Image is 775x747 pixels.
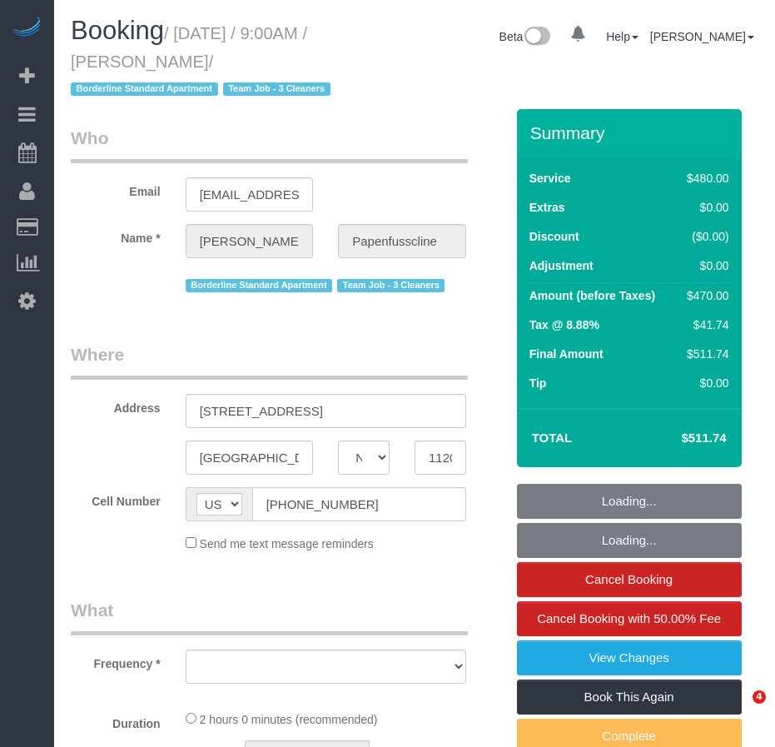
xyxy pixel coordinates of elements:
label: Name * [58,224,173,247]
div: $0.00 [680,199,728,216]
label: Tax @ 8.88% [529,316,599,333]
div: $480.00 [680,170,728,187]
div: ($0.00) [680,228,728,245]
span: Send me text message reminders [200,537,374,550]
label: Amount (before Taxes) [529,287,655,304]
iframe: Intercom live chat [718,690,758,730]
label: Final Amount [529,346,604,362]
span: Team Job - 3 Cleaners [223,82,330,96]
div: $511.74 [680,346,728,362]
h3: Summary [530,123,733,142]
span: Team Job - 3 Cleaners [337,279,445,292]
img: New interface [523,27,550,48]
a: Cancel Booking with 50.00% Fee [517,601,742,636]
legend: Who [71,126,468,163]
label: Service [529,170,571,187]
span: Booking [71,16,164,45]
div: $0.00 [680,257,728,274]
span: Borderline Standard Apartment [186,279,333,292]
label: Address [58,394,173,416]
a: Help [606,30,638,43]
input: Email [186,177,314,212]
a: Beta [499,30,551,43]
legend: Where [71,342,468,380]
input: City [186,441,314,475]
label: Email [58,177,173,200]
label: Discount [529,228,579,245]
div: $41.74 [680,316,728,333]
input: Cell Number [252,487,466,521]
strong: Total [532,431,573,445]
div: $470.00 [680,287,728,304]
a: [PERSON_NAME] [650,30,754,43]
input: First Name [186,224,314,258]
label: Duration [58,710,173,732]
label: Cell Number [58,487,173,510]
h4: $511.74 [631,431,726,446]
a: Book This Again [517,680,742,715]
label: Tip [529,375,547,391]
a: View Changes [517,640,742,675]
div: $0.00 [680,375,728,391]
span: Cancel Booking with 50.00% Fee [537,611,721,625]
small: / [DATE] / 9:00AM / [PERSON_NAME] [71,24,335,99]
label: Adjustment [529,257,594,274]
span: 4 [753,690,766,704]
input: Last Name [338,224,466,258]
input: Zip Code [415,441,466,475]
span: Borderline Standard Apartment [71,82,218,96]
label: Frequency * [58,650,173,672]
label: Extras [529,199,565,216]
span: 2 hours 0 minutes (recommended) [200,713,378,726]
img: Automaid Logo [10,17,43,40]
legend: What [71,598,468,635]
a: Cancel Booking [517,562,742,597]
